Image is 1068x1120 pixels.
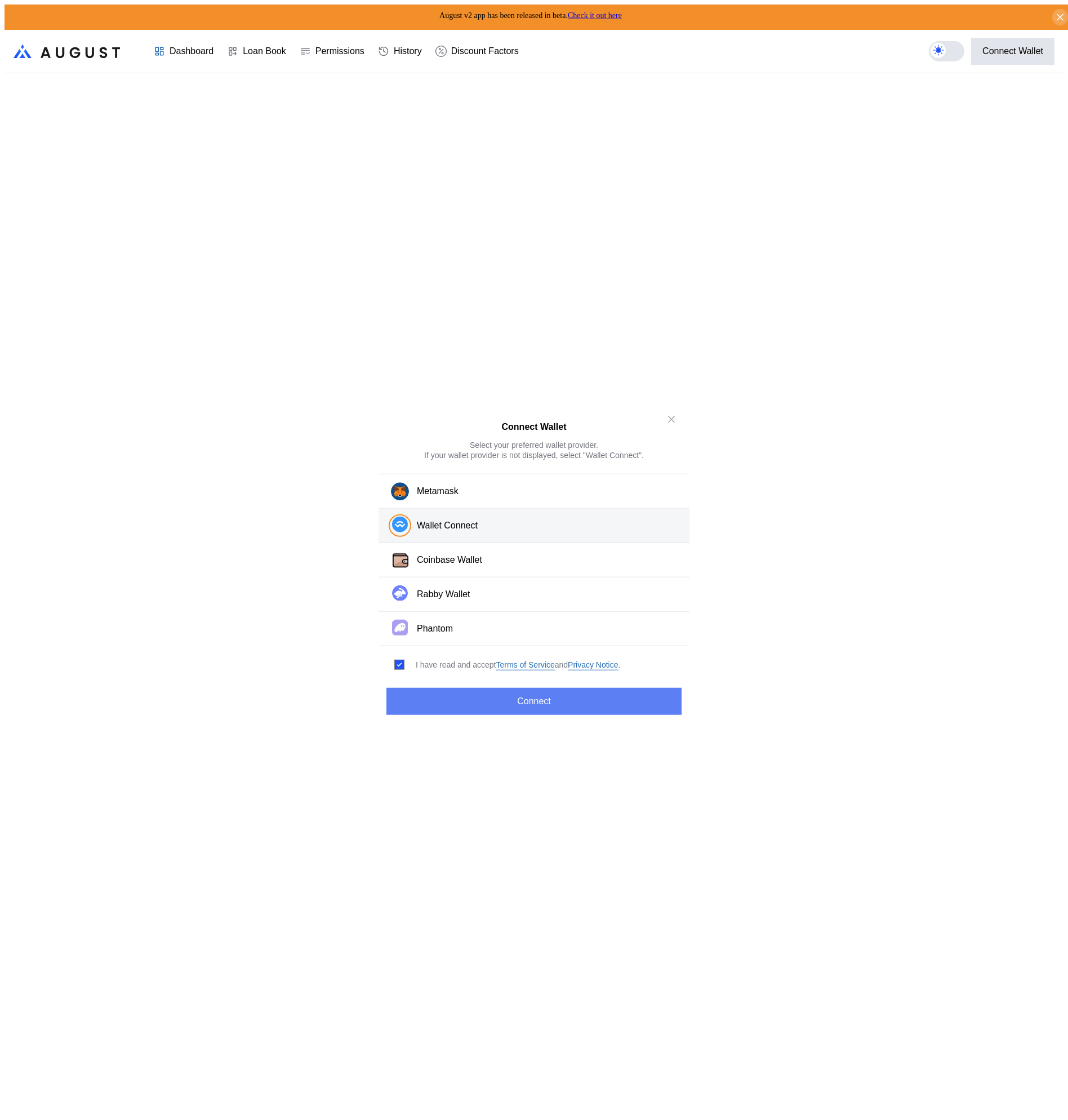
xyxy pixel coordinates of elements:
div: I have read and accept . [416,660,620,670]
span: August v2 app has been released in beta. [439,11,622,20]
button: Wallet Connect [379,509,689,543]
div: Rabby Wallet [417,588,470,600]
div: Dashboard [170,46,213,56]
button: Connect [386,687,682,714]
div: If your wallet provider is not displayed, select "Wallet Connect". [424,450,644,460]
button: Metamask [379,474,689,509]
img: Phantom [392,620,408,635]
div: Select your preferred wallet provider. [470,439,598,450]
div: Discount Factors [451,46,519,56]
div: History [394,46,422,56]
img: Rabby Wallet [392,585,408,601]
button: Rabby WalletRabby Wallet [379,577,689,612]
div: Permissions [315,46,364,56]
button: Coinbase WalletCoinbase Wallet [379,543,689,577]
div: Connect Wallet [982,46,1043,56]
a: Check it out here [568,11,622,20]
div: Loan Book [243,46,286,56]
div: Wallet Connect [417,519,478,531]
button: close modal [662,410,680,428]
a: Terms of Service [496,660,554,670]
span: and [555,660,568,670]
h2: Connect Wallet [502,422,567,432]
div: Phantom [417,623,453,634]
button: PhantomPhantom [379,612,689,646]
a: Privacy Notice [568,660,618,670]
div: Metamask [417,485,459,497]
img: Coinbase Wallet [391,551,410,570]
div: Coinbase Wallet [417,554,482,566]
